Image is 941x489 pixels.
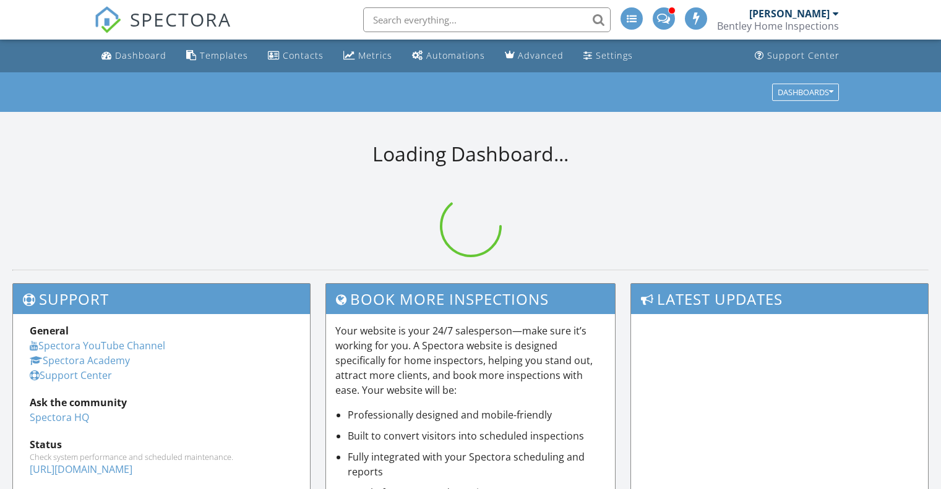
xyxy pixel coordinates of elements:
a: Spectora Academy [30,354,130,367]
a: Spectora HQ [30,410,89,424]
div: Dashboards [778,88,833,96]
a: Settings [578,45,638,67]
h3: Book More Inspections [326,284,616,314]
li: Professionally designed and mobile-friendly [348,407,606,422]
div: Bentley Home Inspections [717,20,839,32]
div: Settings [596,49,633,61]
div: Support Center [767,49,840,61]
span: SPECTORA [130,6,231,32]
li: Fully integrated with your Spectora scheduling and reports [348,449,606,479]
div: Ask the community [30,395,293,410]
a: SPECTORA [94,17,231,43]
a: Metrics [338,45,397,67]
a: Templates [181,45,253,67]
div: Check system performance and scheduled maintenance. [30,452,293,462]
h3: Latest Updates [631,284,928,314]
a: Dashboard [97,45,171,67]
a: Automations (Advanced) [407,45,490,67]
li: Built to convert visitors into scheduled inspections [348,428,606,443]
a: Spectora YouTube Channel [30,339,165,352]
div: Metrics [358,49,392,61]
a: Advanced [500,45,569,67]
p: Your website is your 24/7 salesperson—make sure it’s working for you. A Spectora website is desig... [335,323,606,398]
div: Templates [200,49,248,61]
button: Dashboards [772,83,839,101]
strong: General [30,324,69,338]
h3: Support [13,284,310,314]
img: The Best Home Inspection Software - Spectora [94,6,121,33]
input: Search everything... [363,7,611,32]
div: Contacts [283,49,324,61]
a: Support Center [750,45,844,67]
div: [PERSON_NAME] [749,7,830,20]
div: Status [30,437,293,452]
div: Automations [426,49,485,61]
a: Contacts [263,45,329,67]
div: Dashboard [115,49,166,61]
a: Support Center [30,368,112,382]
a: [URL][DOMAIN_NAME] [30,462,132,476]
div: Advanced [518,49,564,61]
